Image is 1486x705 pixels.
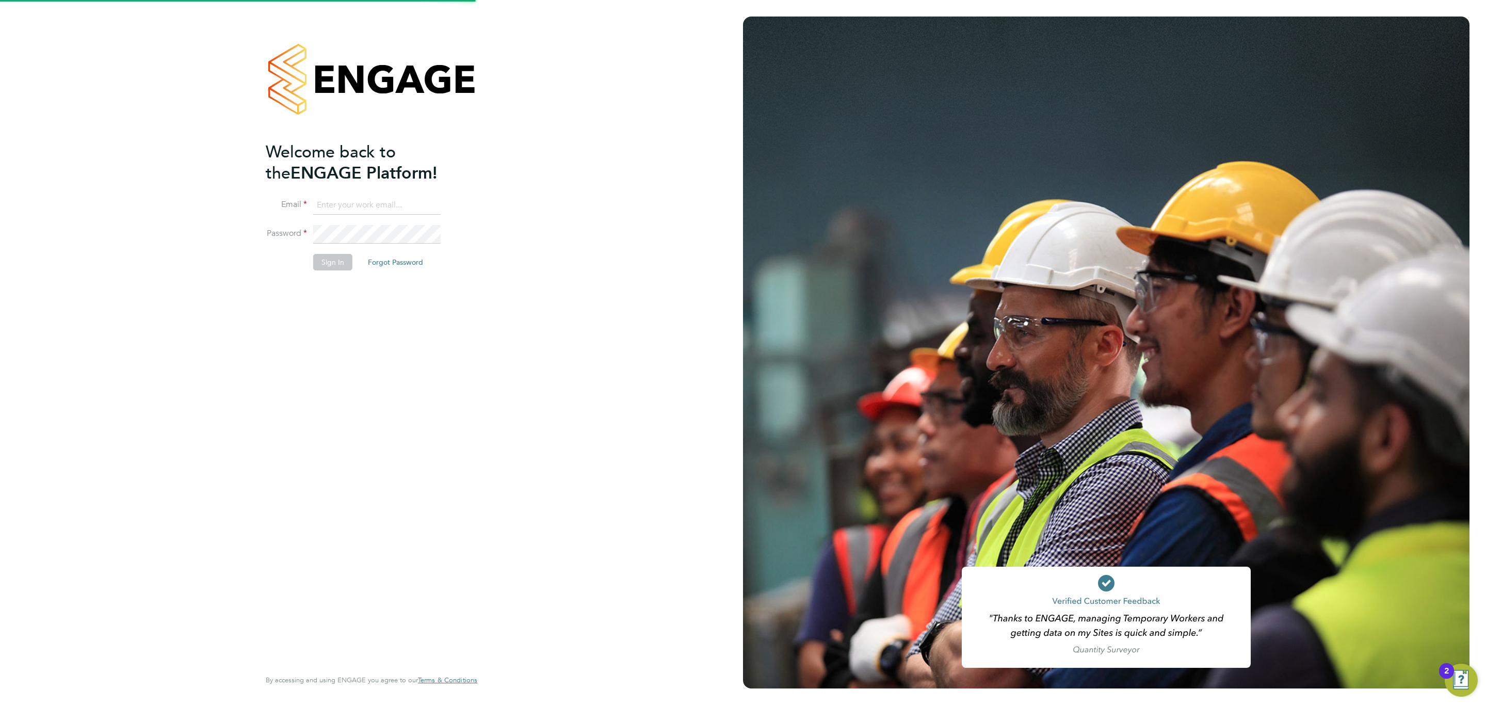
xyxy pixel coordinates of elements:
button: Open Resource Center, 2 new notifications [1445,664,1478,697]
button: Forgot Password [360,254,431,270]
span: Welcome back to the [266,142,396,183]
span: By accessing and using ENGAGE you agree to our [266,676,477,684]
a: Terms & Conditions [418,676,477,684]
div: 2 [1444,671,1449,684]
label: Email [266,199,307,210]
h2: ENGAGE Platform! [266,141,467,184]
label: Password [266,228,307,239]
span: Terms & Conditions [418,676,477,684]
button: Sign In [313,254,352,270]
input: Enter your work email... [313,196,441,215]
